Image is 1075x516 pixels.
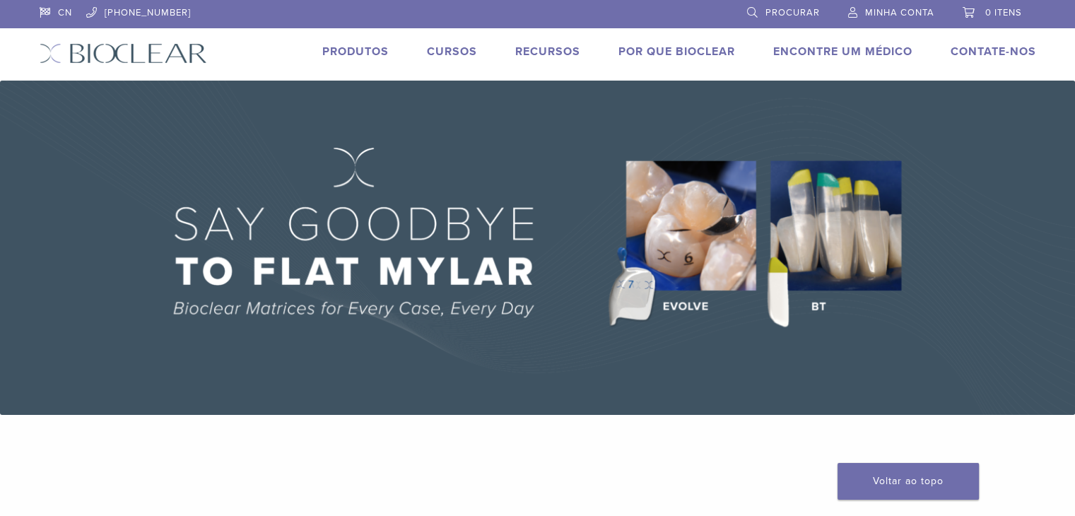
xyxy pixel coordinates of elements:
[618,45,735,59] a: Por que Bioclear
[765,7,820,18] font: Procurar
[773,45,912,59] a: Encontre um médico
[838,463,979,500] a: Voltar ao topo
[427,45,477,59] a: Cursos
[865,7,934,18] font: Minha conta
[985,7,1022,18] font: 0 itens
[322,45,389,59] a: Produtos
[58,7,72,18] font: CN
[873,475,944,487] font: Voltar ao topo
[40,43,207,64] img: Bioclear
[951,45,1036,59] a: Contate-nos
[105,7,191,18] font: [PHONE_NUMBER]
[515,45,580,59] a: Recursos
